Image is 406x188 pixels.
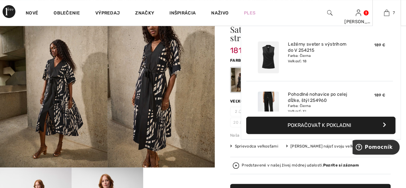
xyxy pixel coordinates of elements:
[26,10,38,16] font: Nové
[288,41,351,53] a: Ležérny sveter s výstrihom do V 254215
[169,10,196,16] font: Inšpirácia
[288,92,347,103] font: Pohodlné nohavice po celej dĺžke, štýl 254960
[135,10,154,16] font: Značky
[288,54,311,58] font: Farba: Čierna
[246,117,395,134] button: Pokračovať k pokladni
[373,9,401,17] a: 7
[3,5,15,18] img: Prvá trieda
[290,144,359,148] font: [PERSON_NAME] nájsť svoju veľkosť
[230,24,361,43] font: Šaty s tropickou potlačou v áčkovom strihu, štýl 251154
[288,41,346,53] font: Ležérny sveter s výstrihom do V 254215
[244,10,255,16] a: Ples
[26,10,38,17] a: Nové
[233,162,239,169] img: Pozrite si záznam
[230,46,250,55] font: 181 €
[211,10,229,16] a: Naživo
[288,104,311,108] font: Farba: Čierna
[230,58,245,63] font: Farba:
[258,92,279,123] img: Pohodlné nohavice po celej dĺžke, štýl 254960
[240,121,243,124] img: ring-m.svg
[230,99,345,103] font: Veľkosť ([GEOGRAPHIC_DATA]/[GEOGRAPHIC_DATA]):
[374,93,385,97] font: 189 €
[95,10,120,17] a: Výpredaj
[233,120,238,125] font: 20
[288,109,307,113] font: Veľkosť: XL
[288,59,307,63] font: Veľkosť: 18
[135,10,154,17] a: Značky
[235,144,278,148] font: Sprievodca veľkosťami
[54,10,80,16] font: Oblečenie
[288,92,351,103] a: Pohodlné nohavice po celej dĺžke, štýl 254960
[356,9,361,17] img: Moje informácie
[95,10,120,16] font: Výpredaj
[54,10,80,17] a: Oblečenie
[393,11,394,15] font: 7
[374,43,385,47] font: 189 €
[288,122,351,128] font: Pokračovať k pokladni
[235,109,237,114] font: 2
[242,163,323,167] font: Predstavené v našej živej módnej udalosti.
[327,9,333,17] img: vyhľadať na webovej stránke
[356,10,361,16] a: Prihlásiť sa
[238,110,242,113] img: ring-m.svg
[344,19,382,24] font: [PERSON_NAME]
[231,68,248,92] div: Čierna/Viacfarebná
[258,41,279,73] img: Ležérny sveter s výstrihom do V 254215
[323,163,359,167] font: Pozrite si záznam
[108,6,215,167] img: Tropické šaty A-strihu s potlačou, štýl 251154. 2
[230,133,315,138] font: Naša modelka meria 178 cm a nosí veľkosť 6.
[384,9,389,17] img: Moja taška
[352,140,400,156] iframe: Otvorí widget, kde nájdete viac informácií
